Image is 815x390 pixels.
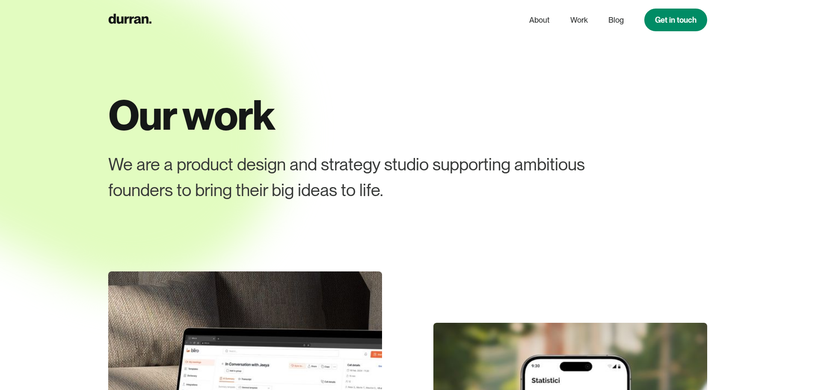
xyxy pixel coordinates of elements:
a: Blog [608,12,624,28]
a: Work [570,12,588,28]
a: Get in touch [644,9,707,31]
div: We are a product design and strategy studio supporting ambitious founders to bring their big idea... [108,152,647,203]
h1: Our work [108,92,707,138]
a: home [108,12,151,28]
a: About [529,12,550,28]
